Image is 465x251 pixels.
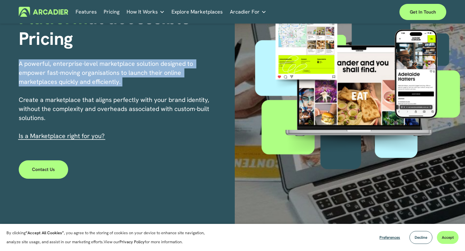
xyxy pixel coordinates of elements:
a: Features [76,7,97,17]
a: Contact Us [19,160,68,179]
span: Decline [415,235,427,240]
a: Pricing [104,7,119,17]
span: How It Works [127,7,158,16]
button: Preferences [375,231,405,244]
img: Arcadier [19,7,68,17]
span: Arcadier For [230,7,260,16]
a: s a Marketplace right for you? [20,132,105,140]
strong: “Accept All Cookies” [26,230,64,236]
p: By clicking , you agree to the storing of cookies on your device to enhance site navigation, anal... [6,228,216,246]
span: I [19,132,105,140]
span: Preferences [379,235,400,240]
iframe: Chat Widget [433,220,465,251]
a: Get in touch [399,4,446,20]
a: folder dropdown [230,7,266,17]
button: Decline [409,231,432,244]
a: Explore Marketplaces [171,7,223,17]
a: folder dropdown [127,7,165,17]
p: A powerful, enterprise-level marketplace solution designed to empower fast-moving organisations t... [19,59,212,141]
a: Privacy Policy [119,239,145,245]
